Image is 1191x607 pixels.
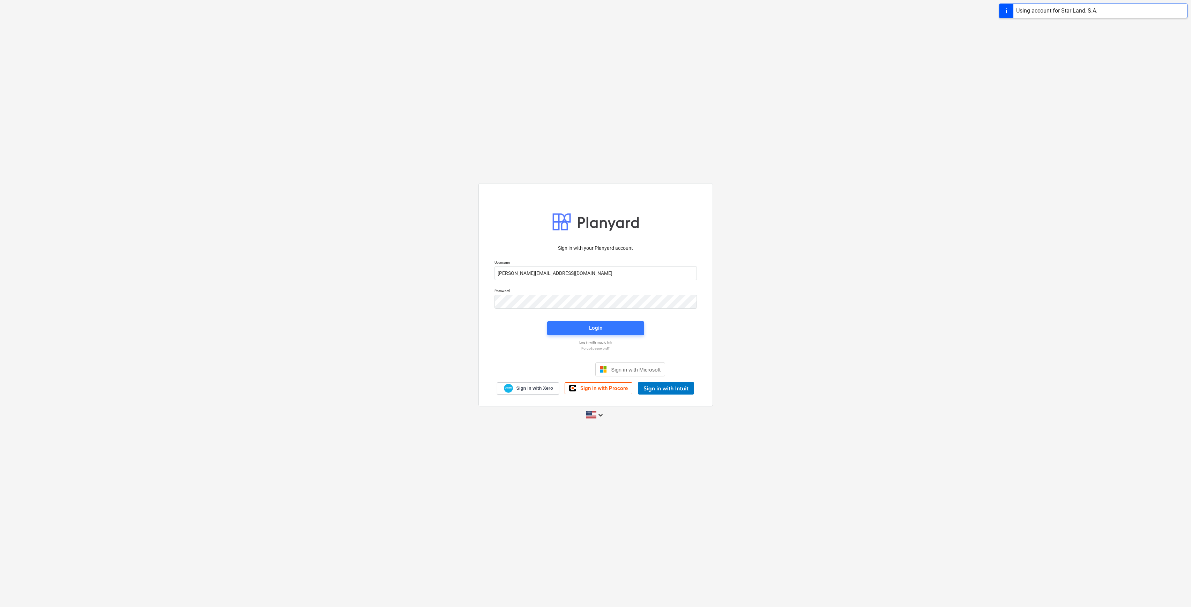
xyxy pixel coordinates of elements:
[580,385,628,391] span: Sign in with Procore
[494,245,697,252] p: Sign in with your Planyard account
[516,385,553,391] span: Sign in with Xero
[491,340,700,345] a: Log in with magic link
[497,382,559,395] a: Sign in with Xero
[589,323,602,332] div: Login
[596,411,605,419] i: keyboard_arrow_down
[504,384,513,393] img: Xero logo
[547,321,644,335] button: Login
[494,288,697,294] p: Password
[1016,7,1097,15] div: Using account for Star Land, S.A.
[611,367,661,373] span: Sign in with Microsoft
[494,260,697,266] p: Username
[494,266,697,280] input: Username
[522,362,593,377] iframe: Sign in with Google Button
[600,366,607,373] img: Microsoft logo
[565,382,632,394] a: Sign in with Procore
[491,346,700,351] a: Forgot password?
